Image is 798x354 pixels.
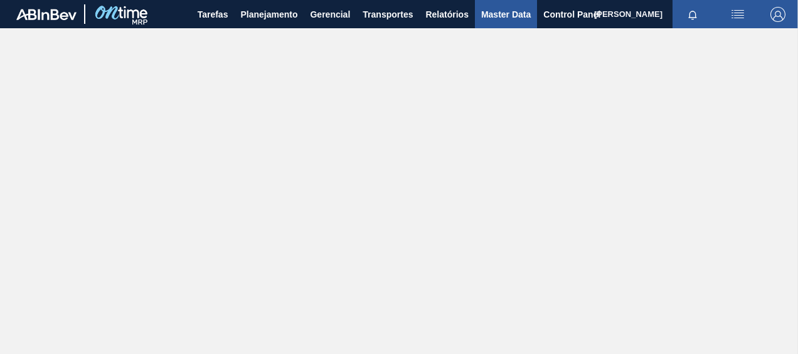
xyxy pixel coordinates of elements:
img: TNhmsLtSVTkK8tSr43FrP2fwEKptu5GPRR3wAAAABJRU5ErkJggg== [16,9,77,20]
img: Logout [770,7,785,22]
span: Control Panel [543,7,600,22]
span: Master Data [481,7,531,22]
span: Gerencial [310,7,350,22]
span: Transportes [363,7,413,22]
img: userActions [730,7,745,22]
span: Relatórios [425,7,468,22]
button: Notificações [673,6,713,23]
span: Planejamento [240,7,297,22]
span: Tarefas [198,7,228,22]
